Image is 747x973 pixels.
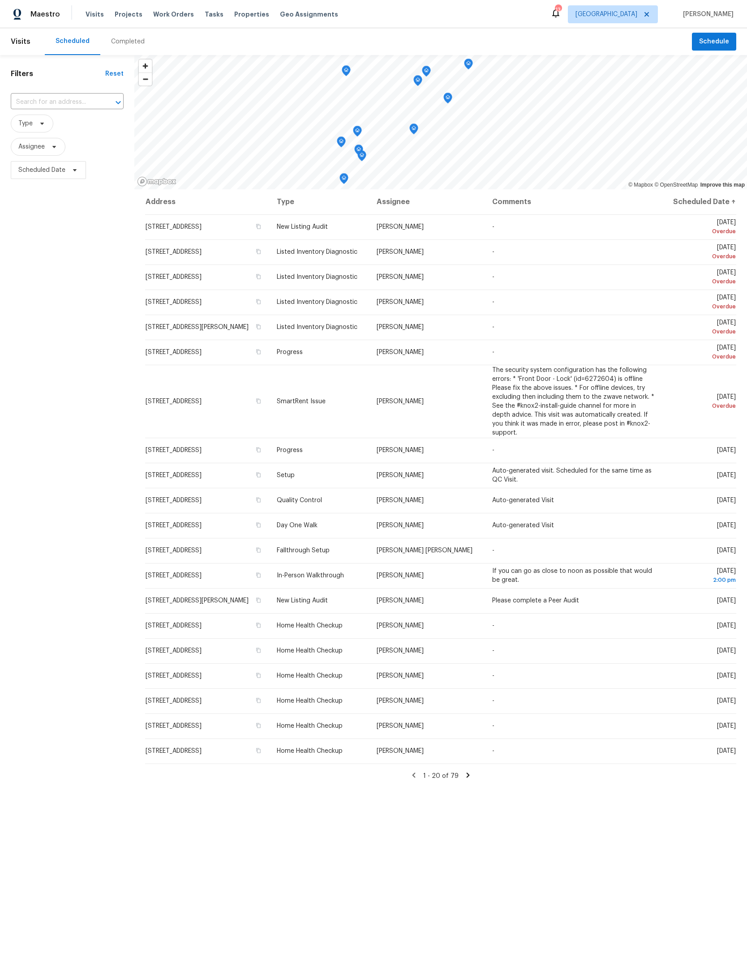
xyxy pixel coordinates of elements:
span: [STREET_ADDRESS][PERSON_NAME] [146,597,249,604]
span: Geo Assignments [280,10,338,19]
span: [STREET_ADDRESS] [146,472,202,478]
span: - [492,698,494,704]
span: [GEOGRAPHIC_DATA] [575,10,637,19]
span: The security system configuration has the following errors: * 'Front Door - Lock' (id=6272604) is... [492,367,654,436]
div: Overdue [670,327,736,336]
span: Scheduled Date [18,166,65,175]
span: If you can go as close to noon as possible that would be great. [492,568,652,583]
span: [PERSON_NAME] [PERSON_NAME] [377,547,472,554]
span: [PERSON_NAME] [377,447,424,453]
div: Map marker [422,66,431,80]
div: Map marker [342,65,351,79]
span: [STREET_ADDRESS] [146,274,202,280]
button: Copy Address [254,471,262,479]
span: [DATE] [670,219,736,236]
span: - [492,623,494,629]
span: [STREET_ADDRESS] [146,398,202,405]
div: Overdue [670,302,736,311]
span: Home Health Checkup [277,648,343,654]
span: [PERSON_NAME] [377,299,424,305]
span: [STREET_ADDRESS] [146,522,202,529]
span: Progress [277,447,303,453]
span: [DATE] [670,294,736,311]
h1: Filters [11,69,105,78]
span: [DATE] [717,648,736,654]
span: [PERSON_NAME] [377,472,424,478]
div: Overdue [670,401,736,410]
span: [STREET_ADDRESS] [146,299,202,305]
span: [STREET_ADDRESS][PERSON_NAME] [146,324,249,330]
span: - [492,547,494,554]
span: Please complete a Peer Audit [492,597,579,604]
span: [DATE] [670,568,736,585]
span: Visits [86,10,104,19]
span: - [492,723,494,729]
span: [DATE] [717,623,736,629]
div: Map marker [337,137,346,150]
button: Copy Address [254,323,262,331]
span: [DATE] [670,269,736,286]
span: [PERSON_NAME] [377,497,424,504]
span: [STREET_ADDRESS] [146,349,202,355]
span: [STREET_ADDRESS] [146,673,202,679]
span: [STREET_ADDRESS] [146,748,202,754]
button: Copy Address [254,721,262,730]
span: New Listing Audit [277,597,328,604]
span: Zoom in [139,60,152,73]
span: Home Health Checkup [277,748,343,754]
span: [DATE] [670,345,736,361]
span: Schedule [699,36,729,47]
div: Scheduled [56,37,90,46]
span: [DATE] [717,547,736,554]
span: [DATE] [717,497,736,504]
div: Map marker [354,145,363,158]
span: - [492,299,494,305]
span: [PERSON_NAME] [377,748,424,754]
span: [DATE] [670,320,736,336]
span: Day One Walk [277,522,318,529]
span: Tasks [205,11,223,17]
span: [PERSON_NAME] [377,522,424,529]
span: Fallthrough Setup [277,547,330,554]
th: Scheduled Date ↑ [662,189,736,214]
button: Copy Address [254,222,262,230]
span: SmartRent Issue [277,398,326,405]
div: Map marker [357,150,366,164]
span: [STREET_ADDRESS] [146,623,202,629]
a: Mapbox [628,182,653,188]
span: New Listing Audit [277,224,328,230]
div: Reset [105,69,124,78]
div: Map marker [413,75,422,89]
span: [PERSON_NAME] [377,249,424,255]
th: Comments [485,189,662,214]
span: - [492,648,494,654]
span: - [492,249,494,255]
button: Open [112,96,124,109]
span: Type [18,119,33,128]
button: Copy Address [254,248,262,256]
span: Zoom out [139,73,152,85]
span: [STREET_ADDRESS] [146,224,202,230]
span: Home Health Checkup [277,673,343,679]
span: In-Person Walkthrough [277,572,344,579]
span: [PERSON_NAME] [377,572,424,579]
span: [DATE] [717,698,736,704]
span: [PERSON_NAME] [377,324,424,330]
a: Mapbox homepage [137,176,176,187]
span: [STREET_ADDRESS] [146,447,202,453]
span: - [492,748,494,754]
button: Copy Address [254,747,262,755]
button: Copy Address [254,596,262,604]
span: - [492,274,494,280]
span: Home Health Checkup [277,723,343,729]
button: Copy Address [254,621,262,629]
span: - [492,673,494,679]
span: Work Orders [153,10,194,19]
div: Map marker [464,59,473,73]
div: Overdue [670,352,736,361]
span: [PERSON_NAME] [377,673,424,679]
input: Search for an address... [11,95,99,109]
span: Quality Control [277,497,322,504]
span: [STREET_ADDRESS] [146,572,202,579]
span: [PERSON_NAME] [377,398,424,405]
